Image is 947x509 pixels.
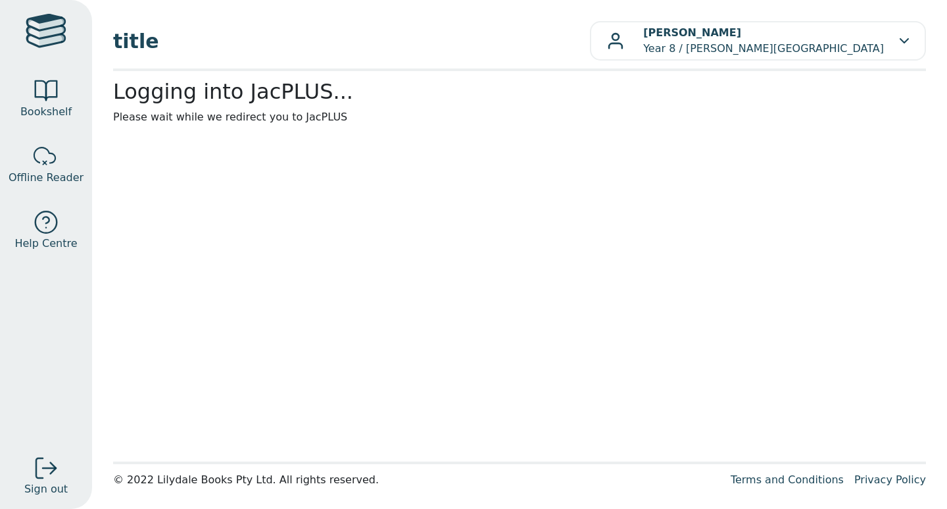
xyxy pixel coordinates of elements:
[113,472,720,488] div: © 2022 Lilydale Books Pty Ltd. All rights reserved.
[9,170,84,186] span: Offline Reader
[113,109,926,125] p: Please wait while we redirect you to JacPLUS
[24,481,68,497] span: Sign out
[854,473,926,486] a: Privacy Policy
[113,79,926,104] h2: Logging into JacPLUS...
[113,26,590,56] span: title
[14,236,77,252] span: Help Centre
[20,104,72,120] span: Bookshelf
[731,473,844,486] a: Terms and Conditions
[590,21,926,61] button: [PERSON_NAME]Year 8 / [PERSON_NAME][GEOGRAPHIC_DATA]
[643,26,741,39] b: [PERSON_NAME]
[643,25,884,57] p: Year 8 / [PERSON_NAME][GEOGRAPHIC_DATA]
